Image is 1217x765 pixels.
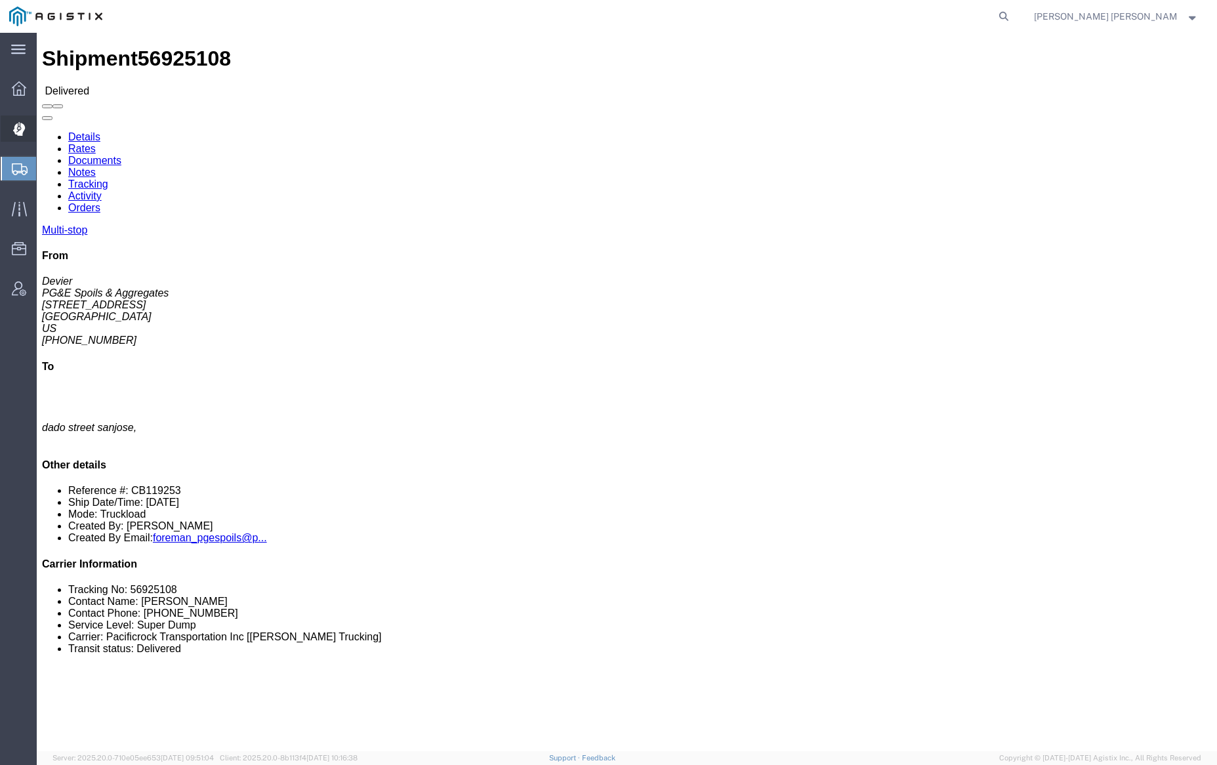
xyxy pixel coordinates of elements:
[9,7,102,26] img: logo
[999,753,1201,764] span: Copyright © [DATE]-[DATE] Agistix Inc., All Rights Reserved
[582,754,615,762] a: Feedback
[220,754,358,762] span: Client: 2025.20.0-8b113f4
[52,754,214,762] span: Server: 2025.20.0-710e05ee653
[1034,9,1178,24] span: Kayte Bray Dogali
[1033,9,1199,24] button: [PERSON_NAME] [PERSON_NAME]
[37,33,1217,751] iframe: FS Legacy Container
[549,754,582,762] a: Support
[306,754,358,762] span: [DATE] 10:16:38
[161,754,214,762] span: [DATE] 09:51:04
